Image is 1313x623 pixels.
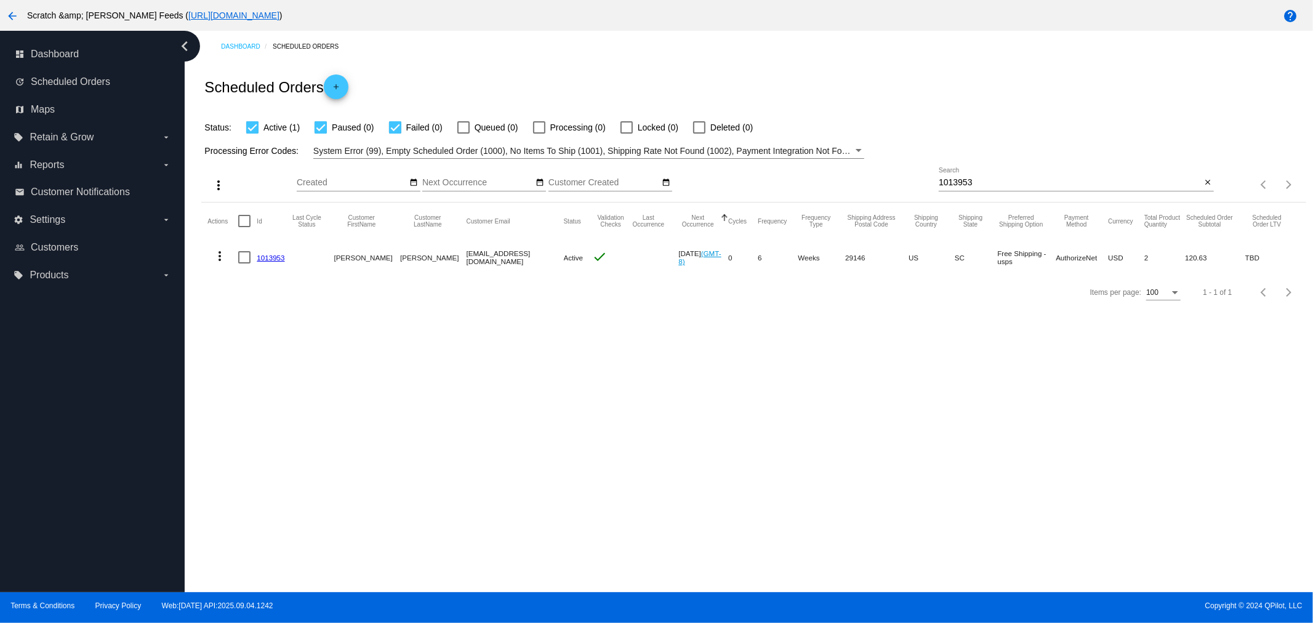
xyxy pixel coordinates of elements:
[1108,217,1133,225] button: Change sorting for CurrencyIso
[15,182,171,202] a: email Customer Notifications
[798,239,845,275] mat-cell: Weeks
[678,239,728,275] mat-cell: [DATE]
[1056,239,1108,275] mat-cell: AuthorizeNet
[31,76,110,87] span: Scheduled Orders
[15,187,25,197] i: email
[667,601,1303,610] span: Copyright © 2024 QPilot, LLC
[10,601,74,610] a: Terms & Conditions
[997,214,1045,228] button: Change sorting for PreferredShippingOption
[939,178,1201,188] input: Search
[400,239,466,275] mat-cell: [PERSON_NAME]
[204,146,299,156] span: Processing Error Codes:
[758,239,798,275] mat-cell: 6
[1283,9,1298,23] mat-icon: help
[475,120,518,135] span: Queued (0)
[409,178,418,188] mat-icon: date_range
[221,37,273,56] a: Dashboard
[14,215,23,225] i: settings
[161,270,171,280] i: arrow_drop_down
[1146,288,1158,297] span: 100
[15,105,25,115] i: map
[161,132,171,142] i: arrow_drop_down
[997,239,1056,275] mat-cell: Free Shipping - usps
[15,72,171,92] a: update Scheduled Orders
[297,178,408,188] input: Created
[798,214,834,228] button: Change sorting for FrequencyType
[955,214,986,228] button: Change sorting for ShippingState
[422,178,533,188] input: Next Occurrence
[638,120,678,135] span: Locked (0)
[728,239,758,275] mat-cell: 0
[204,123,231,132] span: Status:
[710,120,753,135] span: Deleted (0)
[15,44,171,64] a: dashboard Dashboard
[31,104,55,115] span: Maps
[257,217,262,225] button: Change sorting for Id
[1056,214,1097,228] button: Change sorting for PaymentMethod.Type
[592,249,607,264] mat-icon: check
[30,270,68,281] span: Products
[14,160,23,170] i: equalizer
[15,77,25,87] i: update
[1090,288,1141,297] div: Items per page:
[909,214,944,228] button: Change sorting for ShippingCountry
[15,238,171,257] a: people_outline Customers
[564,217,581,225] button: Change sorting for Status
[313,143,864,159] mat-select: Filter by Processing Error Codes
[161,160,171,170] i: arrow_drop_down
[1144,239,1185,275] mat-cell: 2
[629,214,667,228] button: Change sorting for LastOccurrenceUtc
[334,214,390,228] button: Change sorting for CustomerFirstName
[548,178,659,188] input: Customer Created
[467,217,510,225] button: Change sorting for CustomerEmail
[1245,214,1289,228] button: Change sorting for LifetimeValue
[758,217,787,225] button: Change sorting for Frequency
[95,601,142,610] a: Privacy Policy
[1185,239,1245,275] mat-cell: 120.63
[845,239,909,275] mat-cell: 29146
[1146,289,1181,297] mat-select: Items per page:
[15,243,25,252] i: people_outline
[14,132,23,142] i: local_offer
[1144,203,1185,239] mat-header-cell: Total Product Quantity
[467,239,564,275] mat-cell: [EMAIL_ADDRESS][DOMAIN_NAME]
[550,120,606,135] span: Processing (0)
[30,132,94,143] span: Retain & Grow
[332,120,374,135] span: Paused (0)
[31,49,79,60] span: Dashboard
[1245,239,1300,275] mat-cell: TBD
[273,37,350,56] a: Scheduled Orders
[207,203,238,239] mat-header-cell: Actions
[728,217,747,225] button: Change sorting for Cycles
[406,120,443,135] span: Failed (0)
[1277,172,1301,197] button: Next page
[291,214,323,228] button: Change sorting for LastProcessingCycleId
[1203,288,1232,297] div: 1 - 1 of 1
[14,270,23,280] i: local_offer
[536,178,544,188] mat-icon: date_range
[212,249,227,263] mat-icon: more_vert
[909,239,955,275] mat-cell: US
[257,254,284,262] a: 1013953
[30,159,64,171] span: Reports
[662,178,670,188] mat-icon: date_range
[1277,280,1301,305] button: Next page
[1252,172,1277,197] button: Previous page
[15,49,25,59] i: dashboard
[329,82,343,97] mat-icon: add
[564,254,584,262] span: Active
[1203,178,1212,188] mat-icon: close
[175,36,195,56] i: chevron_left
[188,10,279,20] a: [URL][DOMAIN_NAME]
[15,100,171,119] a: map Maps
[678,214,717,228] button: Change sorting for NextOccurrenceUtc
[30,214,65,225] span: Settings
[678,249,721,265] a: (GMT-8)
[204,74,348,99] h2: Scheduled Orders
[592,203,629,239] mat-header-cell: Validation Checks
[211,178,226,193] mat-icon: more_vert
[27,10,283,20] span: Scratch &amp; [PERSON_NAME] Feeds ( )
[1108,239,1144,275] mat-cell: USD
[400,214,455,228] button: Change sorting for CustomerLastName
[1201,177,1214,190] button: Clear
